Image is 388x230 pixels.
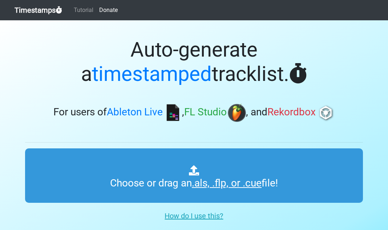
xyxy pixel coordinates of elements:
a: Tutorial [71,3,96,17]
span: FL Studio [184,106,227,118]
img: fl.png [228,104,246,122]
img: rb.png [317,104,335,122]
span: timestamped [92,62,212,86]
a: Donate [96,3,121,17]
span: Ableton Live [107,106,163,118]
img: ableton.png [164,104,182,122]
h3: For users of , , and [25,104,363,122]
h1: Auto-generate a tracklist. [25,38,363,86]
span: Rekordbox [267,106,316,118]
a: Timestamps [15,3,62,17]
u: How do I use this? [165,211,223,220]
